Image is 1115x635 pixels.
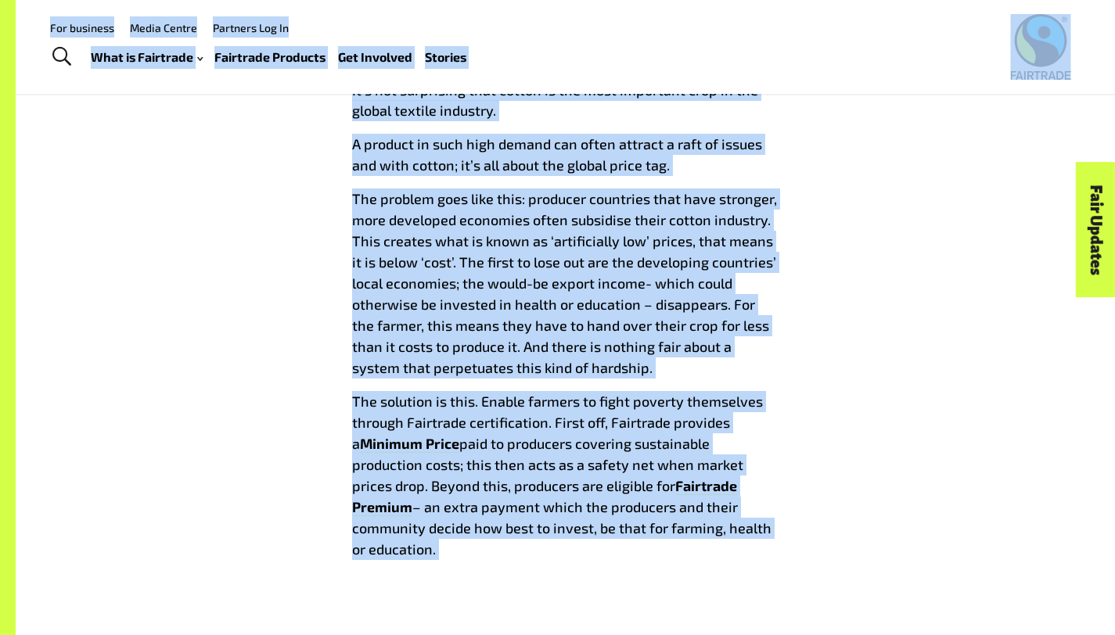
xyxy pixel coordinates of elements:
b: Minimum Price [360,435,459,452]
img: Fairtrade Australia New Zealand logo [1011,14,1071,80]
a: Stories [425,46,466,69]
a: For business [50,21,114,34]
span: t’s not surprising that cotton is the most important crop in the global textile industry. [352,81,758,120]
a: Media Centre [130,21,197,34]
a: Get Involved [338,46,412,69]
span: I [352,81,356,99]
span: – an extra payment which the producers and their community decide how best to invest, be that for... [352,498,772,558]
a: Minimum Price [360,435,459,453]
a: Fairtrade Products [214,46,326,69]
span: A product in such high demand can often attract a raft of issues and with cotton; it’s all about ... [352,135,762,174]
a: What is Fairtrade [91,46,203,69]
span: paid to producers covering sustainable production costs; this then acts as a safety net when mark... [352,435,743,494]
a: Partners Log In [213,21,289,34]
span: The solution is this. Enable farmers to fight poverty themselves through Fairtrade certification.... [352,393,763,452]
span: The problem goes like this: producer countries that have stronger, more developed economies often... [352,190,777,376]
a: Toggle Search [42,38,81,77]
